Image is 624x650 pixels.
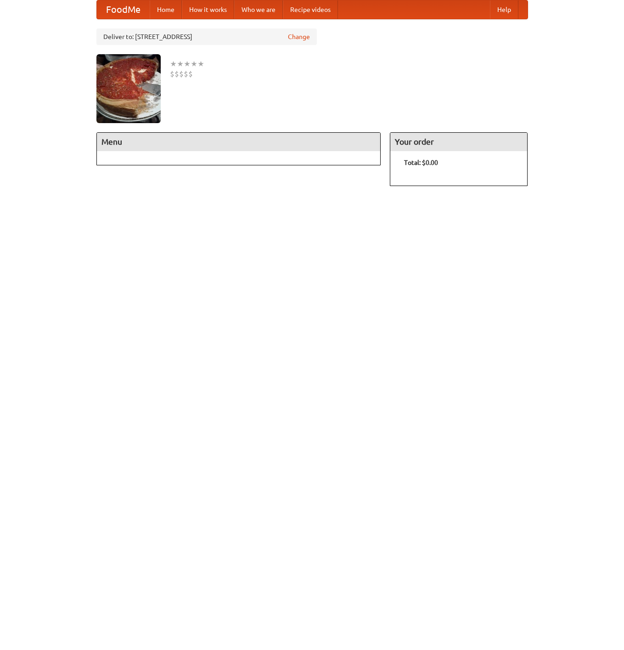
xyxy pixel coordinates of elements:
li: ★ [177,59,184,69]
li: $ [174,69,179,79]
a: Help [490,0,518,19]
img: angular.jpg [96,54,161,123]
h4: Your order [390,133,527,151]
li: ★ [197,59,204,69]
a: Who we are [234,0,283,19]
li: $ [170,69,174,79]
li: $ [179,69,184,79]
div: Deliver to: [STREET_ADDRESS] [96,28,317,45]
a: How it works [182,0,234,19]
h4: Menu [97,133,381,151]
li: $ [188,69,193,79]
a: FoodMe [97,0,150,19]
a: Recipe videos [283,0,338,19]
li: ★ [184,59,191,69]
a: Change [288,32,310,41]
li: ★ [170,59,177,69]
b: Total: $0.00 [404,159,438,166]
a: Home [150,0,182,19]
li: $ [184,69,188,79]
li: ★ [191,59,197,69]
